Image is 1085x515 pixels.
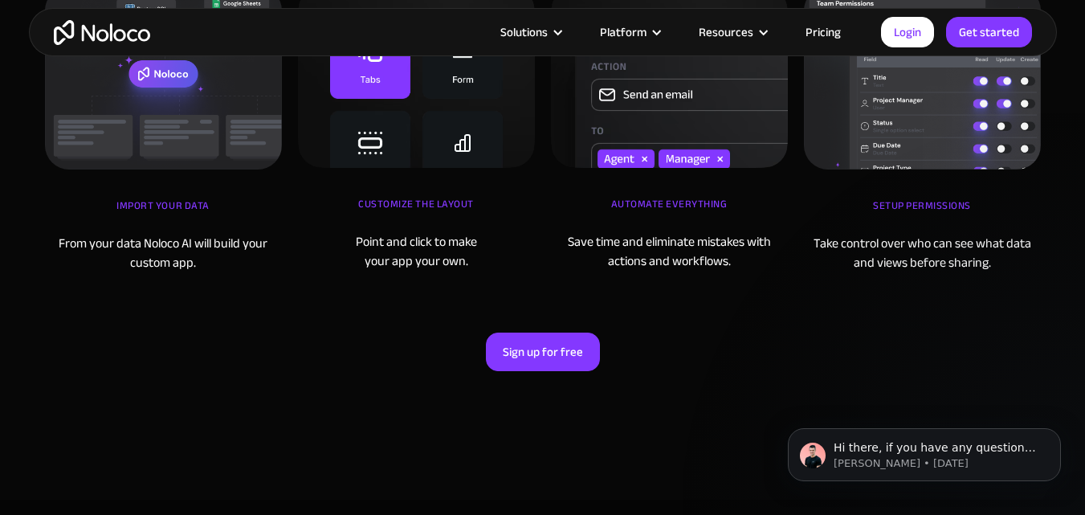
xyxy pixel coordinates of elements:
div: Platform [600,22,647,43]
div: Resources [699,22,753,43]
a: Get started [946,17,1032,47]
div: Platform [580,22,679,43]
div: Setup Permissions [804,194,1041,234]
div: Solutions [500,22,548,43]
div: Customize the layout [298,192,535,232]
div: From your data Noloco AI will build your custom app. [45,234,282,272]
a: Login [881,17,934,47]
div: Automate Everything [551,192,788,232]
div: Save time and eliminate mistakes with actions and workflows. [551,232,788,271]
iframe: Intercom notifications message [764,394,1085,507]
div: iMPORT YOUR DATA [45,194,282,234]
a: home [54,20,150,45]
a: Sign up for free [486,333,600,371]
div: Solutions [480,22,580,43]
a: Pricing [785,22,861,43]
div: Take control over who can see what data and views before sharing. [804,234,1041,272]
div: Point and click to make your app your own. [298,232,535,271]
div: Resources [679,22,785,43]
